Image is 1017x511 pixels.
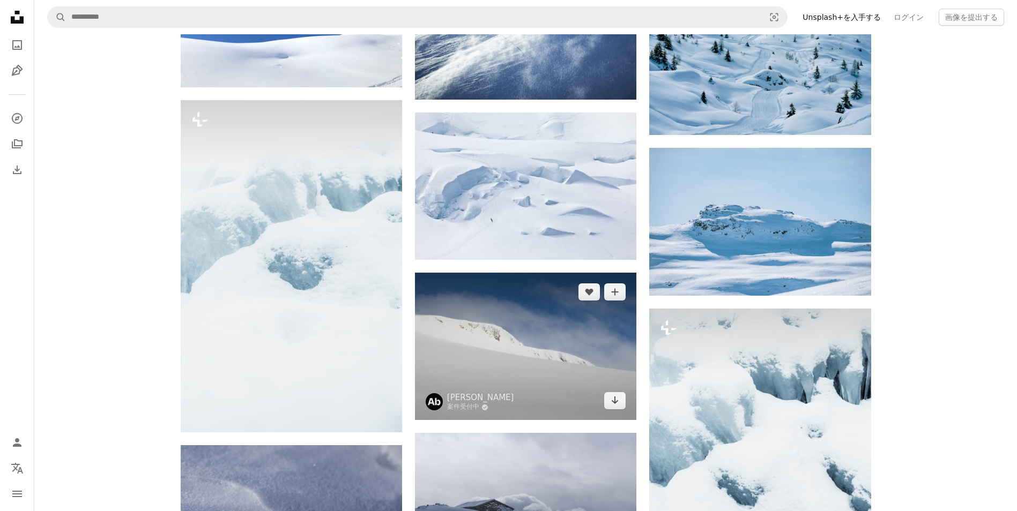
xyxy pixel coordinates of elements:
[604,392,626,409] a: ダウンロード
[649,56,871,66] a: 雪に覆われた山と、その中を通る道路
[181,100,402,432] img: 雪に覆われた斜面をスキーで下る男性
[415,181,636,191] a: 昼間は雪に覆われた地面に人がいる
[6,457,28,479] button: 言語
[415,112,636,260] img: 昼間は雪に覆われた地面に人がいる
[415,341,636,351] a: 青空を背景にした雪に覆われた風景。
[649,469,871,479] a: スノーボーダーが雪の山の真ん中に立っている
[447,392,514,403] a: [PERSON_NAME]
[6,483,28,505] button: メニュー
[939,9,1004,26] button: 画像を提出する
[6,34,28,56] a: 写真
[887,9,930,26] a: ログイン
[6,108,28,129] a: 探す
[181,261,402,270] a: 雪に覆われた斜面をスキーで下る男性
[48,7,66,27] button: Unsplashで検索する
[796,9,887,26] a: Unsplash+を入手する
[447,403,514,411] a: 案件受付中
[604,283,626,300] button: コレクションに追加する
[761,7,787,27] button: ビジュアル検索
[6,159,28,181] a: ダウンロード履歴
[6,432,28,453] a: ログイン / 登録する
[578,283,600,300] button: いいね！
[649,216,871,226] a: 青空の下、雪に覆われた山
[6,133,28,155] a: コレクション
[649,148,871,295] img: 青空の下、雪に覆われた山
[47,6,788,28] form: サイト内でビジュアルを探す
[6,60,28,81] a: イラスト
[6,6,28,30] a: ホーム — Unsplash
[426,393,443,410] img: Antoine Boutserinのプロフィールを見る
[415,273,636,420] img: 青空を背景にした雪に覆われた風景。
